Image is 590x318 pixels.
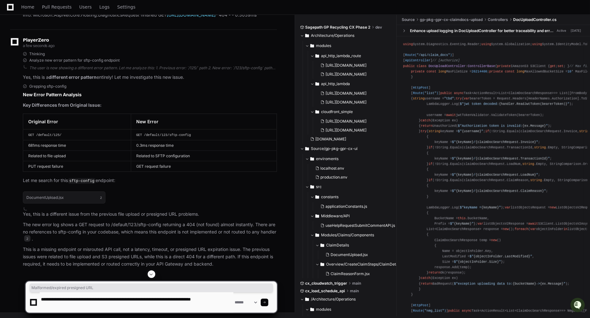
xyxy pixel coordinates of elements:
[567,70,571,73] span: 10
[305,145,309,152] svg: Directory
[413,86,428,90] span: HttpPost
[315,212,319,220] svg: Directory
[491,238,497,242] span: new
[488,17,508,22] span: Controllers
[23,192,105,204] button: DocumentUpload.jsx2
[31,285,271,290] span: Malformed/expired presigned URL
[325,100,366,105] span: [URL][DOMAIN_NAME]
[23,91,277,98] h2: New Error Pattern Analysis
[22,54,80,59] div: We're available if you need us!
[456,140,473,144] span: {keyName}
[23,74,277,81] p: Yes, this is a entirely! Let me investigate this new issue.
[318,126,388,135] button: [URL][DOMAIN_NAME]
[45,99,77,104] a: Powered byPylon
[23,221,277,243] p: The new error log shows a GET request to /default/123/sftp-config returning a 404 (not found) alm...
[321,194,339,200] span: constants
[29,65,277,71] div: The user is now showing a different error pattern. Let me analyze this: 1. Previous error: `/125/...
[24,235,30,242] span: 2
[6,6,19,19] img: PlayerZero
[310,183,314,191] svg: Directory
[454,260,501,264] span: $" "
[456,157,473,160] span: {keyName}
[6,47,18,59] img: 1756235613930-3d25f9e4-fa56-45dd-b3ad-e072dfbd1548
[315,231,319,239] svg: Directory
[321,233,374,238] span: Modules/Claims/Components
[460,102,569,106] span: $"jwt token decoded: "
[310,192,402,202] button: constants
[403,42,413,46] span: using
[458,216,466,220] span: this
[570,297,587,314] iframe: Open customer support
[530,227,536,231] span: var
[411,70,425,73] span: private
[421,118,431,122] span: catch
[23,246,277,267] p: This is a missing endpoint or misrouted API call, not a latency, timeout, or presigned URL expira...
[59,85,61,90] span: •
[421,124,432,128] span: return
[468,64,495,68] span: ControllerBase
[534,146,546,150] span: string
[20,85,57,90] span: Mr [PERSON_NAME]
[456,173,473,177] span: {keyName}
[326,243,349,248] span: ClaimDetails
[23,211,277,218] p: Yes, this is a different issue from the previous file upload or presigned URL problems.
[100,195,102,200] span: 2
[321,53,361,58] span: api_http_lambda_route
[167,12,216,17] a: [URL][DOMAIN_NAME]
[300,30,392,41] button: Architecture/Operations
[477,222,483,226] span: var
[421,129,426,133] span: try
[475,157,548,160] span: {claimDocSearchRequest.TransactionId}
[454,91,464,95] span: async
[23,140,131,151] td: 681ms response time
[117,5,135,9] span: Settings
[23,38,49,42] span: PlayerZero
[318,61,388,70] button: [URL][DOMAIN_NAME]
[440,91,452,95] span: public
[23,151,131,161] td: Related to file upload
[136,133,191,137] code: GET /default/123/sftp-config
[550,64,555,68] span: get
[475,173,536,177] span: {claimDocSearchRequest.LoadNum}
[522,162,534,166] span: string
[464,97,469,101] span: var
[331,252,368,257] span: DocumentUpload.jsx
[452,140,538,144] span: $" / "
[481,206,499,209] span: {keyName}
[452,157,550,160] span: $" / "
[318,117,388,126] button: [URL][DOMAIN_NAME]
[558,64,563,68] span: set
[417,53,450,57] span: "/api/claim_docs"
[131,161,277,172] td: GET request failure
[79,5,92,9] span: Users
[315,240,402,250] button: ClaimDetails
[499,102,567,106] span: {handler.ReadJwtToken(bearerToken)}
[316,156,339,161] span: enviroments
[99,5,110,9] span: Logs
[452,173,538,177] span: $" / "
[503,227,509,231] span: new
[310,155,314,163] svg: Directory
[23,161,131,172] td: PUT request failure
[375,25,382,30] span: dev
[472,70,487,73] span: 26214400
[403,64,415,68] span: public
[311,146,358,151] span: Source/gp-pkg-gpr-cx-ui
[23,114,131,130] th: Original Error
[315,193,319,201] svg: Directory
[532,42,542,46] span: using
[517,70,525,73] span: long
[505,70,515,73] span: const
[410,28,553,33] div: Enhance upload logging in DocUploadController for better traceability and err...
[432,59,460,63] span: // [Authorize]
[310,230,402,240] button: Modules/Claims/Components
[522,124,546,128] span: {ex.Message}
[29,58,120,63] span: Analyze new error pattern for sftp-config endpoint
[68,178,96,184] code: sftp-config
[428,64,466,68] span: DocUploadController
[428,178,432,182] span: if
[325,223,395,228] span: useHelpRequestSubmitCommentAPI.js
[305,41,392,51] button: modules
[28,133,62,137] code: GET /default/125/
